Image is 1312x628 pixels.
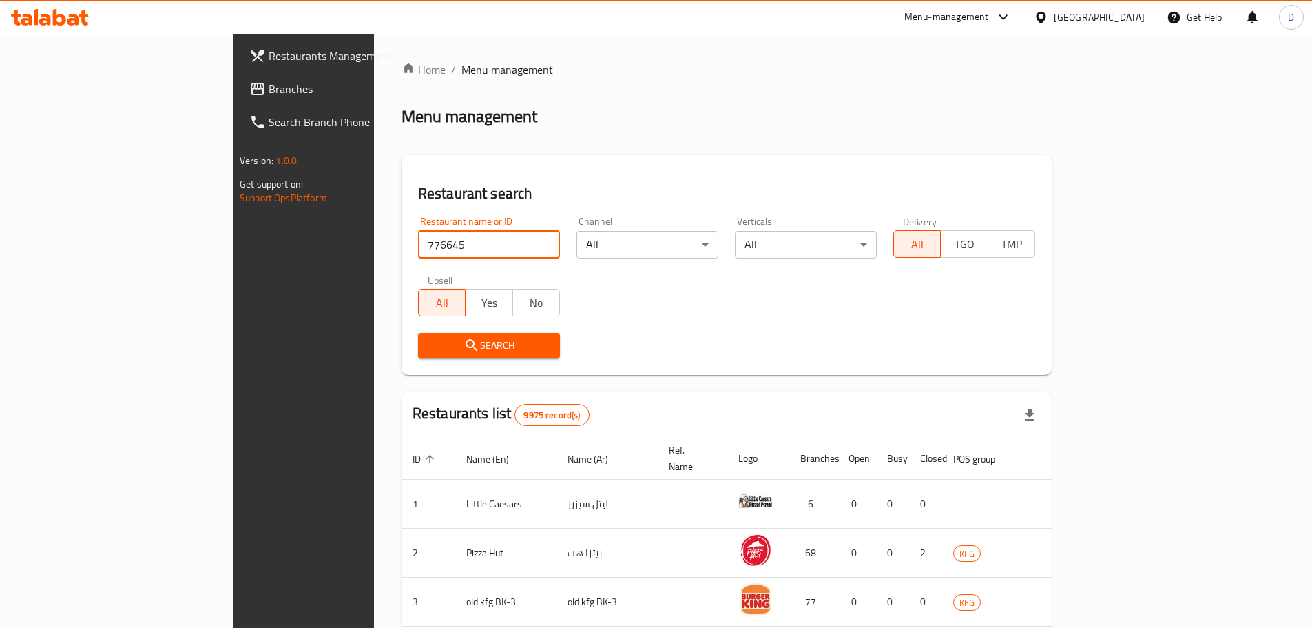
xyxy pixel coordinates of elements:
[451,61,456,78] li: /
[413,451,439,467] span: ID
[240,152,273,170] span: Version:
[556,529,658,578] td: بيتزا هت
[455,480,556,529] td: Little Caesars
[903,216,937,226] label: Delivery
[837,438,876,480] th: Open
[909,578,942,627] td: 0
[909,529,942,578] td: 2
[418,289,466,316] button: All
[1054,10,1145,25] div: [GEOGRAPHIC_DATA]
[994,234,1030,254] span: TMP
[418,183,1035,204] h2: Restaurant search
[466,451,527,467] span: Name (En)
[738,582,773,616] img: old kfg BK-3
[240,189,327,207] a: Support.OpsPlatform
[576,231,718,259] div: All
[876,578,909,627] td: 0
[735,231,877,259] div: All
[904,9,989,26] div: Menu-management
[568,451,626,467] span: Name (Ar)
[988,230,1035,258] button: TMP
[269,81,441,97] span: Branches
[876,480,909,529] td: 0
[402,61,1052,78] nav: breadcrumb
[837,529,876,578] td: 0
[429,337,549,354] span: Search
[954,546,980,562] span: KFG
[954,595,980,611] span: KFG
[789,438,837,480] th: Branches
[275,152,297,170] span: 1.0.0
[1013,398,1046,432] div: Export file
[899,234,935,254] span: All
[953,451,1013,467] span: POS group
[789,529,837,578] td: 68
[940,230,988,258] button: TGO
[738,484,773,518] img: Little Caesars
[946,234,982,254] span: TGO
[269,114,441,130] span: Search Branch Phone
[876,529,909,578] td: 0
[240,175,303,193] span: Get support on:
[789,578,837,627] td: 77
[269,48,441,64] span: Restaurants Management
[514,404,589,426] div: Total records count
[519,293,554,313] span: No
[238,39,452,72] a: Restaurants Management
[909,480,942,529] td: 0
[413,403,590,426] h2: Restaurants list
[837,480,876,529] td: 0
[455,578,556,627] td: old kfg BK-3
[418,231,560,259] input: Search for restaurant name or ID..
[424,293,460,313] span: All
[556,578,658,627] td: old kfg BK-3
[837,578,876,627] td: 0
[238,72,452,105] a: Branches
[893,230,941,258] button: All
[512,289,560,316] button: No
[727,438,789,480] th: Logo
[909,438,942,480] th: Closed
[428,275,453,285] label: Upsell
[461,61,553,78] span: Menu management
[669,442,711,475] span: Ref. Name
[876,438,909,480] th: Busy
[738,533,773,567] img: Pizza Hut
[1288,10,1294,25] span: D
[418,333,560,358] button: Search
[455,529,556,578] td: Pizza Hut
[402,105,537,128] h2: Menu management
[465,289,512,316] button: Yes
[556,480,658,529] td: ليتل سيزرز
[238,105,452,139] a: Search Branch Phone
[471,293,507,313] span: Yes
[515,409,588,422] span: 9975 record(s)
[789,480,837,529] td: 6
